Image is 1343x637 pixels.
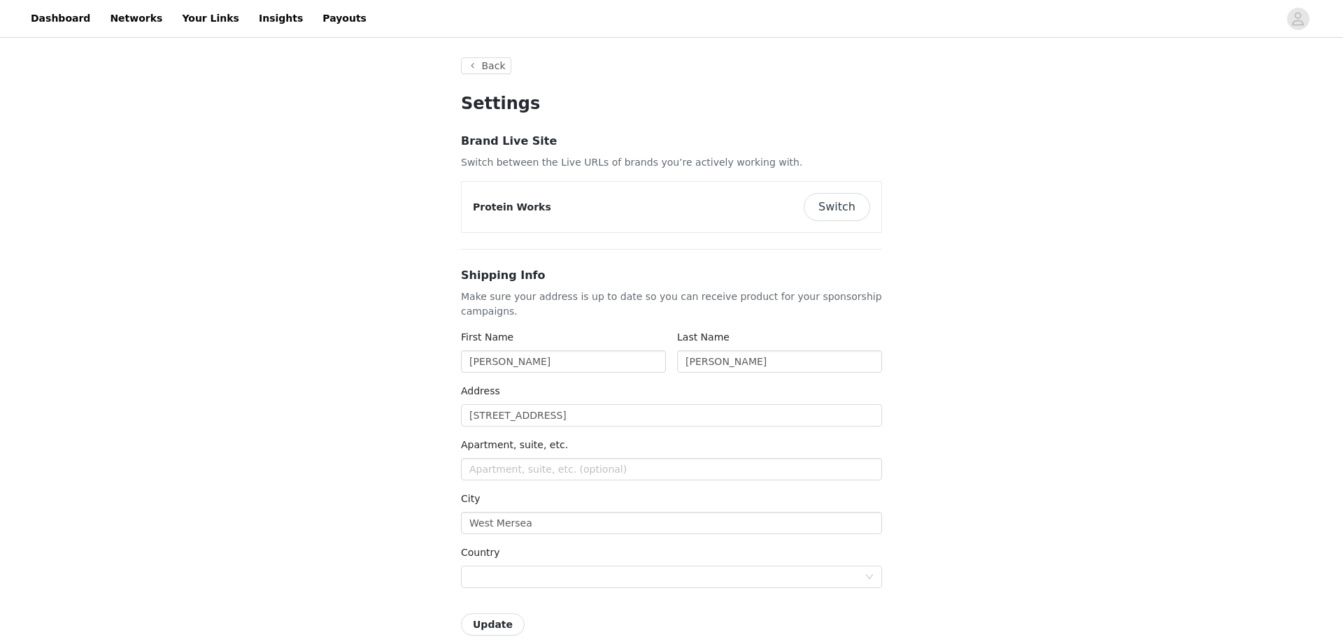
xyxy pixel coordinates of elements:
[461,57,511,74] button: Back
[461,458,882,480] input: Apartment, suite, etc. (optional)
[804,193,870,221] button: Switch
[865,573,874,582] i: icon: down
[250,3,311,34] a: Insights
[461,289,882,319] p: Make sure your address is up to date so you can receive product for your sponsorship campaigns.
[461,91,882,116] h1: Settings
[173,3,248,34] a: Your Links
[314,3,375,34] a: Payouts
[461,493,480,504] label: City
[461,155,882,170] p: Switch between the Live URLs of brands you’re actively working with.
[461,133,882,150] h3: Brand Live Site
[461,385,500,396] label: Address
[461,512,882,534] input: City
[461,331,513,343] label: First Name
[473,200,551,215] p: Protein Works
[1291,8,1305,30] div: avatar
[461,267,882,284] h3: Shipping Info
[461,547,500,558] label: Country
[461,439,568,450] label: Apartment, suite, etc.
[677,331,730,343] label: Last Name
[461,613,525,636] button: Update
[22,3,99,34] a: Dashboard
[101,3,171,34] a: Networks
[461,404,882,427] input: Address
